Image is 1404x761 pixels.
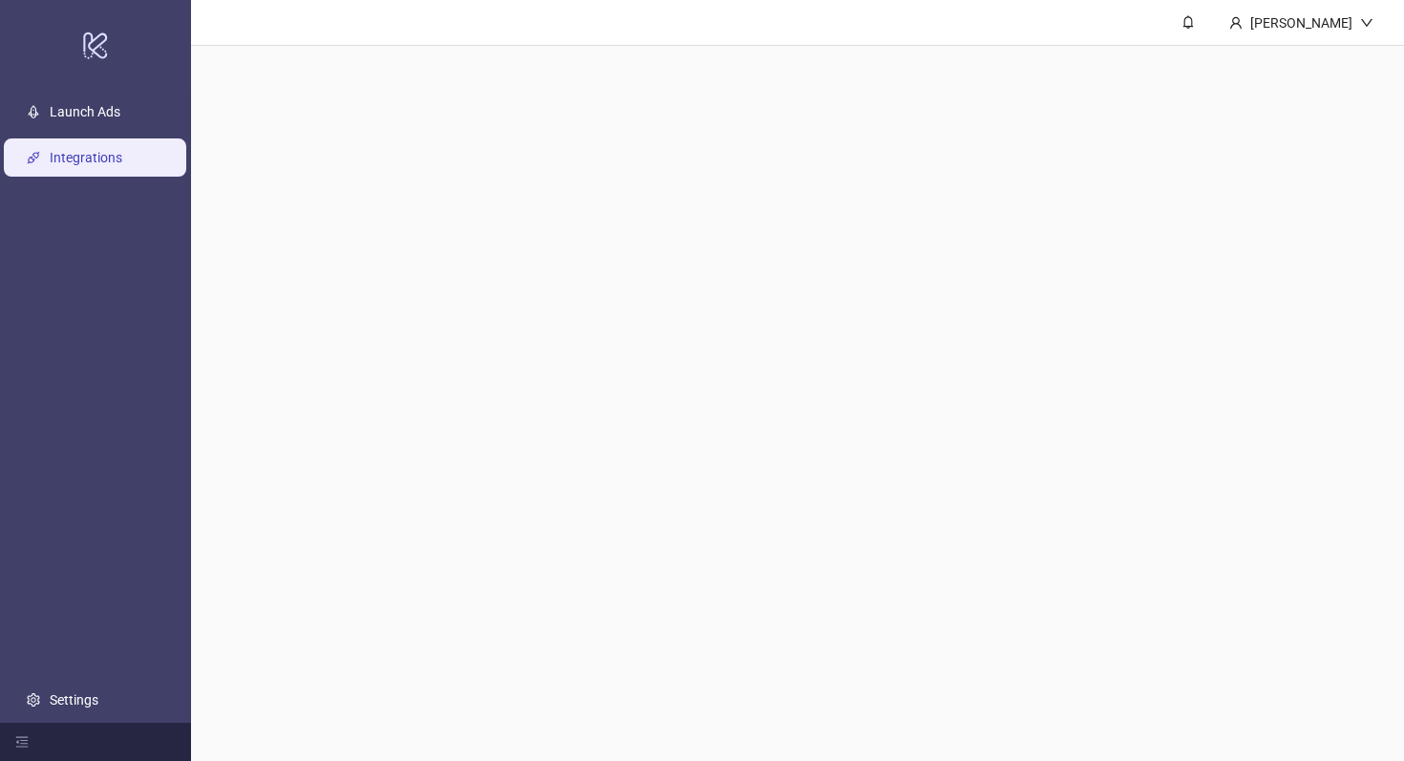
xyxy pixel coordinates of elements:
span: down [1360,16,1373,30]
a: Launch Ads [50,104,120,119]
div: [PERSON_NAME] [1243,12,1360,33]
a: Integrations [50,150,122,165]
span: menu-fold [15,735,29,749]
span: user [1229,16,1243,30]
a: Settings [50,692,98,708]
span: bell [1181,15,1195,29]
